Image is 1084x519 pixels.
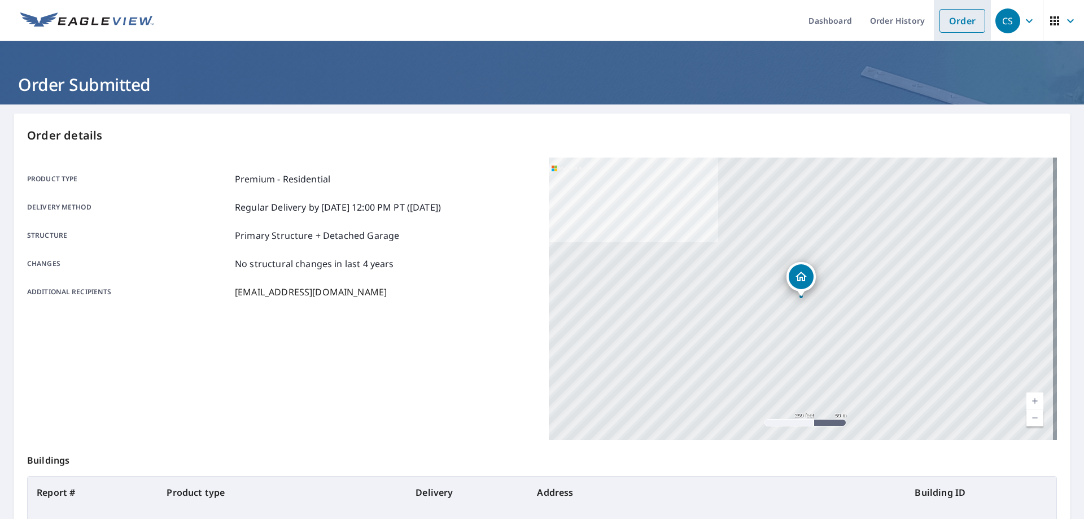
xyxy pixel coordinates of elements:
[27,127,1057,144] p: Order details
[235,200,441,214] p: Regular Delivery by [DATE] 12:00 PM PT ([DATE])
[27,285,230,299] p: Additional recipients
[235,257,394,271] p: No structural changes in last 4 years
[235,172,330,186] p: Premium - Residential
[27,440,1057,476] p: Buildings
[158,477,406,508] th: Product type
[939,9,985,33] a: Order
[906,477,1056,508] th: Building ID
[20,12,154,29] img: EV Logo
[27,200,230,214] p: Delivery method
[1026,409,1043,426] a: Current Level 17, Zoom Out
[786,262,816,297] div: Dropped pin, building 1, Residential property, 3427 Goddard Rd Toledo, OH 43606
[28,477,158,508] th: Report #
[14,73,1070,96] h1: Order Submitted
[27,172,230,186] p: Product type
[406,477,528,508] th: Delivery
[27,257,230,271] p: Changes
[1026,392,1043,409] a: Current Level 17, Zoom In
[235,285,387,299] p: [EMAIL_ADDRESS][DOMAIN_NAME]
[27,229,230,242] p: Structure
[528,477,906,508] th: Address
[235,229,399,242] p: Primary Structure + Detached Garage
[995,8,1020,33] div: CS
